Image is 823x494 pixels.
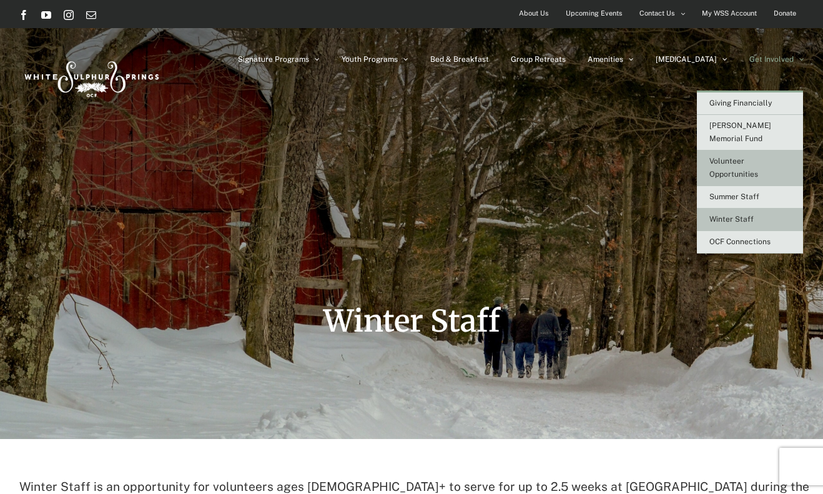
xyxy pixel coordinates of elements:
span: Donate [774,4,796,22]
span: Amenities [588,56,623,63]
span: Summer Staff [709,192,759,201]
span: Contact Us [639,4,675,22]
a: Volunteer Opportunities [697,151,803,186]
span: Giving Financially [709,99,772,107]
span: About Us [519,4,549,22]
nav: Main Menu [238,28,804,91]
a: Group Retreats [511,28,566,91]
span: Get Involved [749,56,794,63]
span: [MEDICAL_DATA] [656,56,717,63]
a: Get Involved [749,28,804,91]
span: Group Retreats [511,56,566,63]
span: Winter Staff [323,302,500,340]
a: Amenities [588,28,634,91]
a: [PERSON_NAME] Memorial Fund [697,115,803,151]
span: Bed & Breakfast [430,56,489,63]
span: [PERSON_NAME] Memorial Fund [709,121,771,143]
img: White Sulphur Springs Logo [19,47,162,106]
span: Youth Programs [342,56,398,63]
span: Signature Programs [238,56,309,63]
span: OCF Connections [709,237,771,246]
span: My WSS Account [702,4,757,22]
a: Youth Programs [342,28,408,91]
a: [MEDICAL_DATA] [656,28,727,91]
a: Summer Staff [697,186,803,209]
span: Volunteer Opportunities [709,157,758,179]
a: Giving Financially [697,92,803,115]
a: Signature Programs [238,28,320,91]
a: Winter Staff [697,209,803,231]
a: Bed & Breakfast [430,28,489,91]
a: OCF Connections [697,231,803,254]
span: Upcoming Events [566,4,623,22]
span: Winter Staff [709,215,754,224]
